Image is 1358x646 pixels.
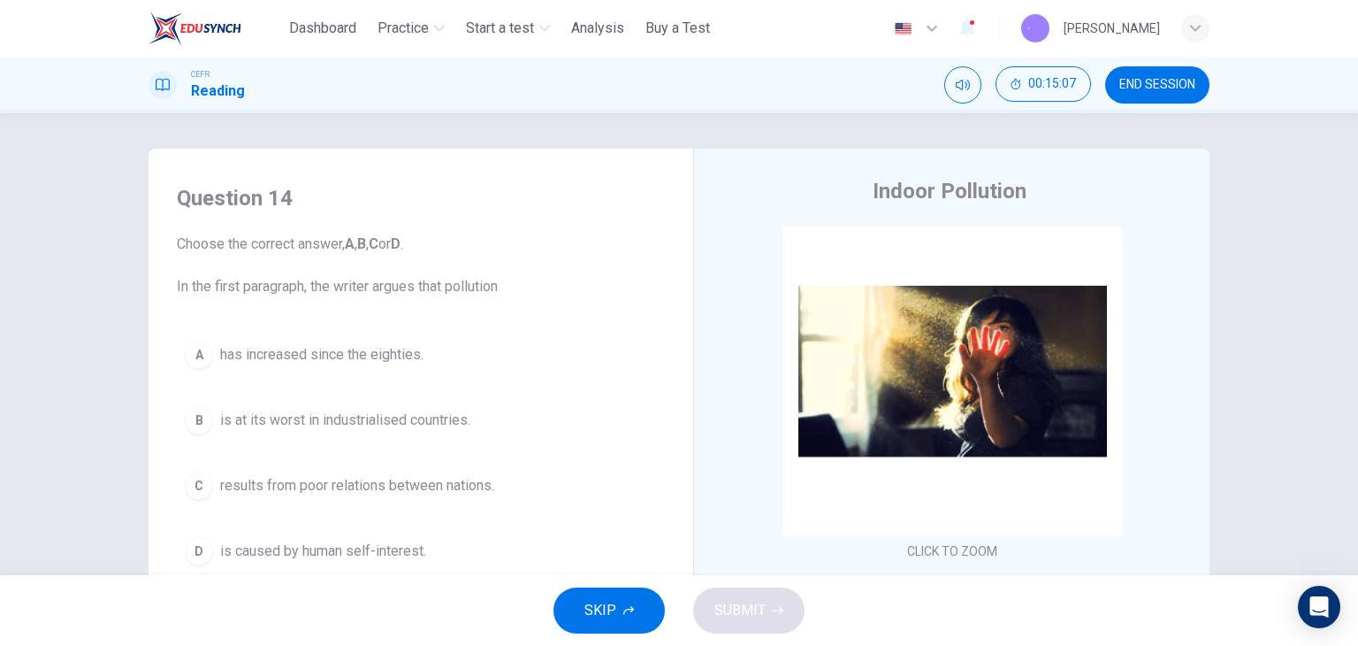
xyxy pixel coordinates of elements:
span: Dashboard [289,18,356,39]
span: SKIP [584,598,616,623]
button: Dis caused by human self-interest. [177,529,665,573]
img: en [892,22,914,35]
span: END SESSION [1119,78,1195,92]
span: is caused by human self-interest. [220,541,426,562]
div: Open Intercom Messenger [1298,586,1340,628]
div: B [185,406,213,435]
b: D [391,235,401,252]
b: C [369,235,378,252]
a: ELTC logo [149,11,282,46]
div: [PERSON_NAME] [1064,18,1160,39]
div: D [185,537,213,565]
h4: Indoor Pollution [873,177,1026,205]
span: Analysis [571,18,624,39]
span: has increased since the eighties. [220,344,423,365]
div: A [185,341,213,369]
button: Buy a Test [638,12,717,44]
span: CEFR [191,68,210,81]
button: Dashboard [282,12,363,44]
h1: Reading [191,81,245,102]
b: B [357,235,366,252]
div: C [185,472,213,500]
button: Start a test [459,12,557,44]
button: END SESSION [1105,66,1209,104]
button: SKIP [553,588,665,634]
button: Analysis [564,12,631,44]
span: 00:15:07 [1028,77,1076,91]
span: is at its worst in industrialised countries. [220,410,470,431]
span: Choose the correct answer, , , or . In the first paragraph, the writer argues that pollution [177,234,665,297]
button: 00:15:07 [996,66,1091,102]
span: results from poor relations between nations. [220,475,494,496]
button: Bis at its worst in industrialised countries. [177,398,665,442]
button: Ahas increased since the eighties. [177,333,665,377]
button: Practice [370,12,452,44]
span: Start a test [466,18,534,39]
div: Hide [996,66,1091,104]
h4: Question 14 [177,184,665,212]
div: Mute [944,66,981,104]
button: Cresults from poor relations between nations. [177,464,665,508]
span: Buy a Test [645,18,710,39]
img: ELTC logo [149,11,241,46]
span: Practice [378,18,429,39]
b: A [345,235,355,252]
img: Profile picture [1021,14,1049,42]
